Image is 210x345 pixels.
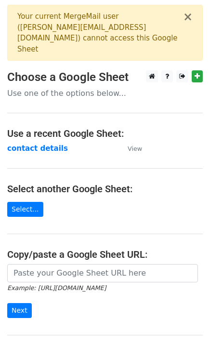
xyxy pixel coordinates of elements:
small: View [128,145,142,152]
a: Select... [7,202,43,217]
h4: Select another Google Sheet: [7,183,203,195]
a: View [118,144,142,153]
small: Example: [URL][DOMAIN_NAME] [7,284,106,292]
input: Paste your Google Sheet URL here [7,264,198,282]
h4: Copy/paste a Google Sheet URL: [7,249,203,260]
h3: Choose a Google Sheet [7,70,203,84]
input: Next [7,303,32,318]
h4: Use a recent Google Sheet: [7,128,203,139]
p: Use one of the options below... [7,88,203,98]
div: Your current MergeMail user ( [PERSON_NAME][EMAIL_ADDRESS][DOMAIN_NAME] ) cannot access this Goog... [17,11,183,54]
a: contact details [7,144,68,153]
button: × [183,11,193,23]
